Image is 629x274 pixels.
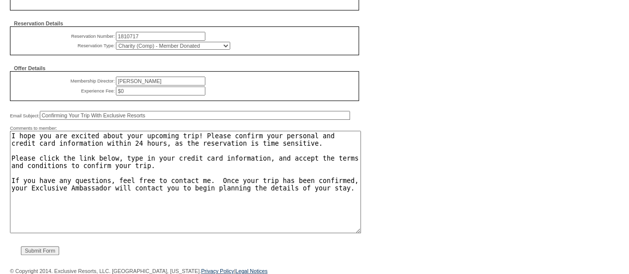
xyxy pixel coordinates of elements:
[14,20,63,26] span: Reservation Details
[201,268,234,274] a: Privacy Policy
[15,42,115,50] td: Reservation Type:
[15,32,115,41] td: Reservation Number:
[10,113,40,119] span: Email Subject:
[14,65,45,71] span: Offer Details
[10,131,361,233] textarea: I hope you are excited about your upcoming trip! Please confirm your personal and credit card inf...
[15,77,115,86] td: Membership Director:
[21,246,59,255] input: Submit Form
[235,268,268,274] a: Legal Notices
[10,268,358,274] div: © Copyright 2014. Exclusive Resorts, LLC. [GEOGRAPHIC_DATA], [US_STATE]. |
[10,125,57,131] span: Comments to member:
[15,87,115,95] td: Experience Fee:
